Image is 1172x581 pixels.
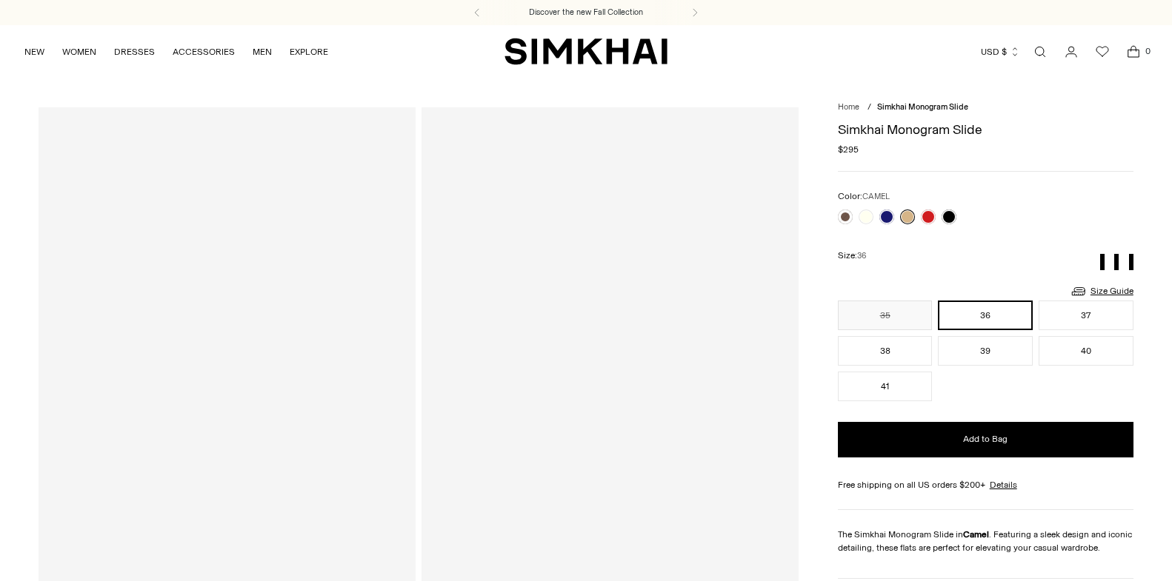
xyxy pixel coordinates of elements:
[963,529,989,540] strong: Camel
[838,123,1133,136] h1: Simkhai Monogram Slide
[114,36,155,68] a: DRESSES
[1070,282,1133,300] a: Size Guide
[838,102,859,112] a: Home
[838,422,1133,457] button: Add to Bag
[838,101,1133,114] nav: breadcrumbs
[173,36,235,68] a: ACCESSORIES
[1039,336,1133,366] button: 40
[838,528,1133,554] p: The Simkhai Monogram Slide in . Featuring a sleek design and iconic detailing, these flats are pe...
[1039,300,1133,330] button: 37
[838,478,1133,491] div: Free shipping on all US orders $200+
[868,101,871,114] div: /
[1025,37,1055,67] a: Open search modal
[838,372,933,401] button: 41
[62,36,96,68] a: WOMEN
[857,251,866,261] span: 36
[981,36,1020,68] button: USD $
[290,36,328,68] a: EXPLORE
[838,336,933,366] button: 38
[877,102,968,112] span: Simkhai Monogram Slide
[505,37,667,66] a: SIMKHAI
[862,192,890,201] span: CAMEL
[838,249,866,263] label: Size:
[838,300,933,330] button: 35
[838,189,890,204] label: Color:
[1119,37,1148,67] a: Open cart modal
[838,143,859,156] span: $295
[938,300,1033,330] button: 36
[990,478,1017,491] a: Details
[253,36,272,68] a: MEN
[963,433,1008,446] span: Add to Bag
[1056,37,1086,67] a: Go to the account page
[529,7,643,19] a: Discover the new Fall Collection
[1141,44,1154,58] span: 0
[1088,37,1117,67] a: Wishlist
[24,36,44,68] a: NEW
[938,336,1033,366] button: 39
